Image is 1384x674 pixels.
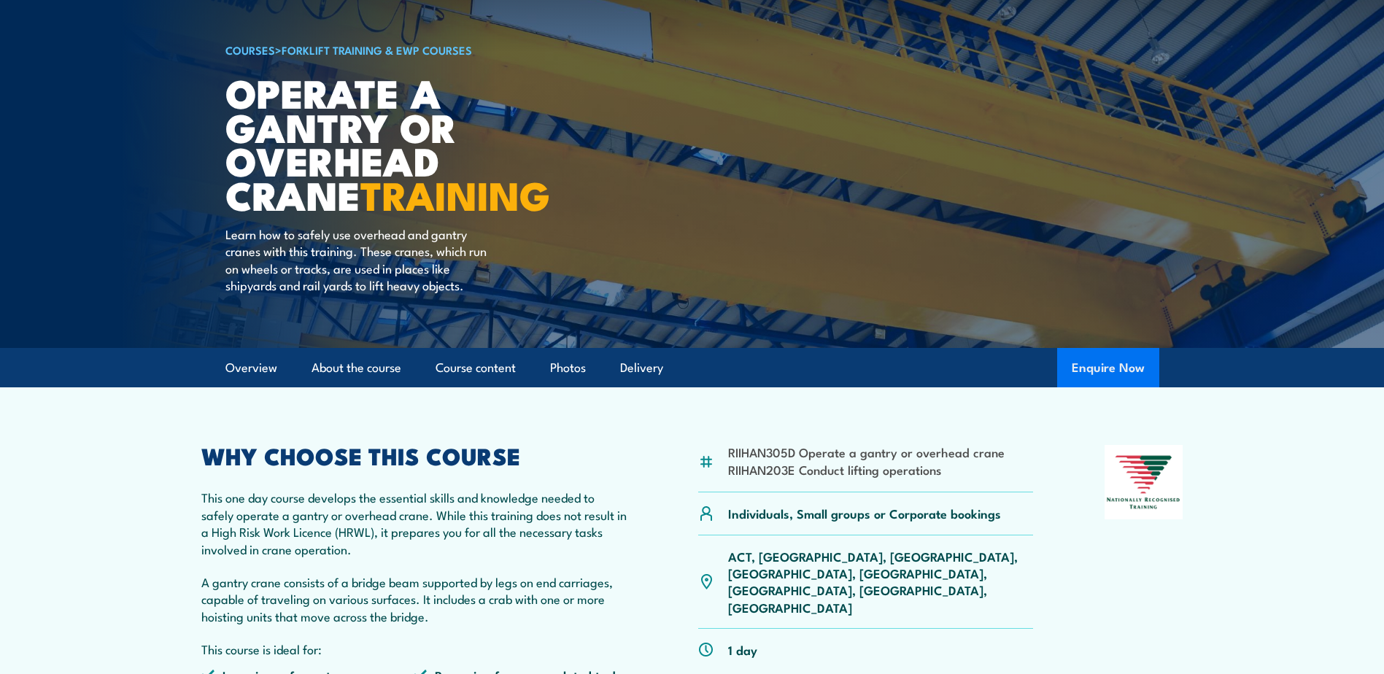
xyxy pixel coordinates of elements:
h2: WHY CHOOSE THIS COURSE [201,445,627,465]
a: Photos [550,349,586,387]
strong: TRAINING [360,163,550,224]
li: RIIHAN203E Conduct lifting operations [728,461,1005,478]
p: This one day course develops the essential skills and knowledge needed to safely operate a gantry... [201,489,627,557]
p: Learn how to safely use overhead and gantry cranes with this training. These cranes, which run on... [225,225,492,294]
h6: > [225,41,586,58]
img: Nationally Recognised Training logo. [1105,445,1183,519]
li: RIIHAN305D Operate a gantry or overhead crane [728,443,1005,460]
h1: Operate a Gantry or Overhead Crane [225,75,586,212]
button: Enquire Now [1057,348,1159,387]
p: Individuals, Small groups or Corporate bookings [728,505,1001,522]
a: Overview [225,349,277,387]
p: ACT, [GEOGRAPHIC_DATA], [GEOGRAPHIC_DATA], [GEOGRAPHIC_DATA], [GEOGRAPHIC_DATA], [GEOGRAPHIC_DATA... [728,548,1034,616]
a: COURSES [225,42,275,58]
p: A gantry crane consists of a bridge beam supported by legs on end carriages, capable of traveling... [201,573,627,624]
a: Forklift Training & EWP Courses [282,42,472,58]
p: This course is ideal for: [201,640,627,657]
p: 1 day [728,641,757,658]
a: About the course [312,349,401,387]
a: Course content [436,349,516,387]
a: Delivery [620,349,663,387]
